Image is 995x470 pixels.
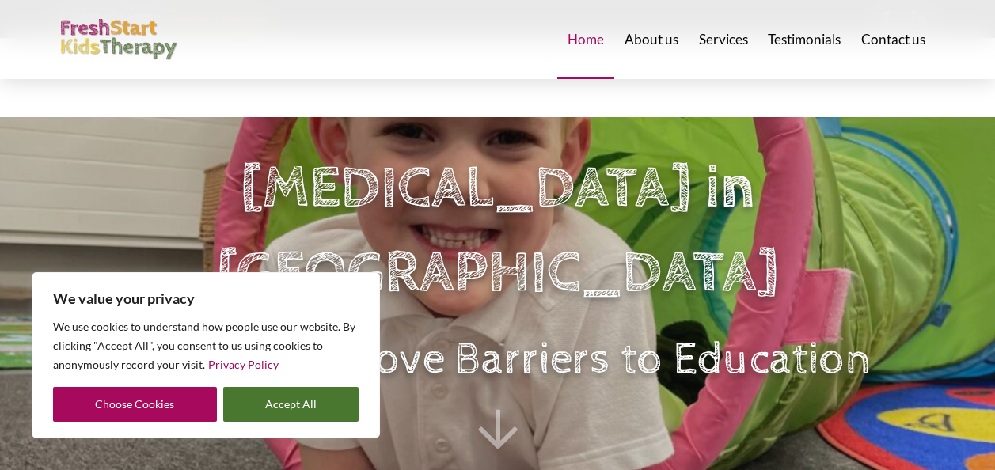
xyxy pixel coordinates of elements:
[768,32,841,46] span: Testimonials
[59,19,178,61] img: FreshStart Kids Therapy logo
[123,328,872,392] p: Helping Remove Barriers to Education
[568,32,604,46] span: Home
[699,32,748,46] span: Services
[223,387,359,422] button: Accept All
[53,387,217,422] button: Choose Cookies
[85,147,910,316] h1: [MEDICAL_DATA] in [GEOGRAPHIC_DATA]
[861,32,925,46] span: Contact us
[53,317,359,374] p: We use cookies to understand how people use our website. By clicking "Accept All", you consent to...
[207,357,279,372] a: Privacy Policy
[625,32,678,46] span: About us
[53,289,359,308] p: We value your privacy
